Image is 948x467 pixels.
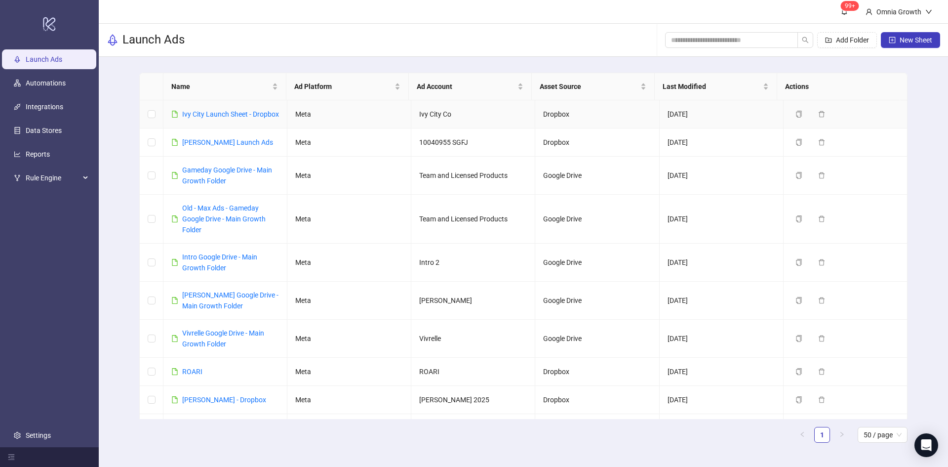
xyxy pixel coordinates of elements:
[287,282,411,320] td: Meta
[171,215,178,222] span: file
[286,73,409,100] th: Ad Platform
[660,128,784,157] td: [DATE]
[411,414,535,452] td: 10040955 SGFJ
[171,368,178,375] span: file
[841,1,859,11] sup: 111
[660,244,784,282] td: [DATE]
[866,8,872,15] span: user
[535,128,659,157] td: Dropbox
[287,320,411,358] td: Meta
[171,259,178,266] span: file
[815,427,829,442] a: 1
[535,100,659,128] td: Dropbox
[872,6,925,17] div: Omnia Growth
[817,32,877,48] button: Add Folder
[287,100,411,128] td: Meta
[417,81,515,92] span: Ad Account
[663,81,761,92] span: Last Modified
[818,259,825,266] span: delete
[858,427,908,443] div: Page Size
[182,110,279,118] a: Ivy City Launch Sheet - Dropbox
[795,139,802,146] span: copy
[799,431,805,437] span: left
[122,32,185,48] h3: Launch Ads
[411,386,535,414] td: [PERSON_NAME] 2025
[411,157,535,195] td: Team and Licensed Products
[411,244,535,282] td: Intro 2
[834,427,850,443] li: Next Page
[794,427,810,443] button: left
[925,8,932,15] span: down
[795,297,802,304] span: copy
[171,111,178,118] span: file
[795,335,802,342] span: copy
[535,157,659,195] td: Google Drive
[660,157,784,195] td: [DATE]
[182,291,278,310] a: [PERSON_NAME] Google Drive - Main Growth Folder
[825,37,832,43] span: folder-add
[171,172,178,179] span: file
[409,73,532,100] th: Ad Account
[818,335,825,342] span: delete
[26,168,80,188] span: Rule Engine
[182,368,202,376] a: ROARI
[814,427,830,443] li: 1
[660,414,784,452] td: [DATE]
[836,36,869,44] span: Add Folder
[287,157,411,195] td: Meta
[26,55,62,63] a: Launch Ads
[795,215,802,222] span: copy
[287,358,411,386] td: Meta
[287,128,411,157] td: Meta
[794,427,810,443] li: Previous Page
[287,195,411,244] td: Meta
[535,320,659,358] td: Google Drive
[287,414,411,452] td: Meta
[182,253,257,272] a: Intro Google Drive - Main Growth Folder
[535,282,659,320] td: Google Drive
[795,172,802,179] span: copy
[818,139,825,146] span: delete
[171,139,178,146] span: file
[26,127,62,134] a: Data Stores
[795,259,802,266] span: copy
[818,172,825,179] span: delete
[900,36,932,44] span: New Sheet
[660,282,784,320] td: [DATE]
[795,111,802,118] span: copy
[795,368,802,375] span: copy
[26,79,66,87] a: Automations
[535,386,659,414] td: Dropbox
[411,358,535,386] td: ROARI
[411,128,535,157] td: 10040955 SGFJ
[535,244,659,282] td: Google Drive
[795,396,802,403] span: copy
[864,427,902,442] span: 50 / page
[163,73,286,100] th: Name
[660,358,784,386] td: [DATE]
[818,111,825,118] span: delete
[655,73,778,100] th: Last Modified
[411,100,535,128] td: Ivy City Co
[777,73,900,100] th: Actions
[411,195,535,244] td: Team and Licensed Products
[881,32,940,48] button: New Sheet
[411,282,535,320] td: [PERSON_NAME]
[182,138,273,146] a: [PERSON_NAME] Launch Ads
[14,174,21,181] span: fork
[411,320,535,358] td: Vivrelle
[540,81,638,92] span: Asset Source
[171,335,178,342] span: file
[889,37,896,43] span: plus-square
[914,433,938,457] div: Open Intercom Messenger
[818,297,825,304] span: delete
[294,81,393,92] span: Ad Platform
[182,396,266,404] a: [PERSON_NAME] - Dropbox
[26,150,50,158] a: Reports
[802,37,809,43] span: search
[818,368,825,375] span: delete
[535,358,659,386] td: Dropbox
[660,386,784,414] td: [DATE]
[26,431,51,439] a: Settings
[535,414,659,452] td: Google Drive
